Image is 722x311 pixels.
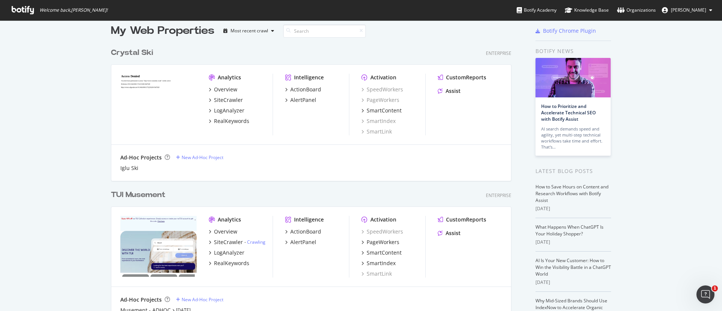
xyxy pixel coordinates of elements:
div: Overview [214,86,237,93]
a: SmartIndex [361,117,396,125]
div: PageWorkers [367,238,399,246]
a: AlertPanel [285,96,316,104]
a: SmartContent [361,107,402,114]
a: Overview [209,228,237,235]
a: Crawling [247,239,265,245]
div: New Ad-Hoc Project [182,296,223,303]
div: Ad-Hoc Projects [120,296,162,303]
a: New Ad-Hoc Project [176,296,223,303]
a: LogAnalyzer [209,249,244,256]
span: Welcome back, [PERSON_NAME] ! [39,7,108,13]
a: SiteCrawler [209,96,243,104]
a: SmartContent [361,249,402,256]
button: Most recent crawl [220,25,277,37]
div: Enterprise [486,192,511,199]
div: SmartContent [367,249,402,256]
div: Botify Chrome Plugin [543,27,596,35]
div: Intelligence [294,74,324,81]
div: Enterprise [486,50,511,56]
a: RealKeywords [209,259,249,267]
div: Crystal Ski [111,47,153,58]
a: AlertPanel [285,238,316,246]
div: Analytics [218,74,241,81]
a: SpeedWorkers [361,228,403,235]
iframe: Intercom live chat [696,285,714,303]
div: Activation [370,216,396,223]
a: Overview [209,86,237,93]
div: LogAnalyzer [214,249,244,256]
div: ActionBoard [290,86,321,93]
a: SmartIndex [361,259,396,267]
div: Assist [446,87,461,95]
div: Latest Blog Posts [535,167,611,175]
a: AI Is Your New Customer: How to Win the Visibility Battle in a ChatGPT World [535,257,611,277]
div: Botify Academy [517,6,557,14]
div: Activation [370,74,396,81]
div: SiteCrawler [214,96,243,104]
img: How to Prioritize and Accelerate Technical SEO with Botify Assist [535,58,611,97]
div: AlertPanel [290,96,316,104]
a: CustomReports [438,216,486,223]
a: Assist [438,87,461,95]
div: CustomReports [446,74,486,81]
a: How to Save Hours on Content and Research Workflows with Botify Assist [535,184,608,203]
a: ActionBoard [285,228,321,235]
input: Search [283,24,366,38]
div: New Ad-Hoc Project [182,154,223,161]
div: TUI Musement [111,190,165,200]
a: New Ad-Hoc Project [176,154,223,161]
div: Analytics [218,216,241,223]
div: Knowledge Base [565,6,609,14]
a: SiteCrawler- Crawling [209,238,265,246]
a: CustomReports [438,74,486,81]
div: SmartContent [367,107,402,114]
a: RealKeywords [209,117,249,125]
a: PageWorkers [361,238,399,246]
a: PageWorkers [361,96,399,104]
div: LogAnalyzer [214,107,244,114]
div: SiteCrawler [214,238,243,246]
a: Assist [438,229,461,237]
div: Ad-Hoc Projects [120,154,162,161]
div: [DATE] [535,239,611,246]
div: RealKeywords [214,117,249,125]
a: SpeedWorkers [361,86,403,93]
div: [DATE] [535,279,611,286]
a: SmartLink [361,128,392,135]
div: AlertPanel [290,238,316,246]
a: TUI Musement [111,190,168,200]
a: How to Prioritize and Accelerate Technical SEO with Botify Assist [541,103,596,122]
div: Organizations [617,6,656,14]
button: [PERSON_NAME] [656,4,718,16]
div: Assist [446,229,461,237]
div: [DATE] [535,205,611,212]
div: AI search demands speed and agility, yet multi-step technical workflows take time and effort. Tha... [541,126,605,150]
a: Botify Chrome Plugin [535,27,596,35]
div: Most recent crawl [231,29,268,33]
div: My Web Properties [111,23,214,38]
span: 1 [712,285,718,291]
div: - [244,239,265,245]
div: SmartIndex [367,259,396,267]
a: LogAnalyzer [209,107,244,114]
div: CustomReports [446,216,486,223]
a: Iglu Ski [120,164,138,172]
span: Isobel Watson [671,7,706,13]
div: Intelligence [294,216,324,223]
div: Overview [214,228,237,235]
a: Crystal Ski [111,47,156,58]
a: What Happens When ChatGPT Is Your Holiday Shopper? [535,224,604,237]
img: musement.com [120,216,197,277]
div: ActionBoard [290,228,321,235]
img: crystalski.co.uk [120,74,197,135]
div: Botify news [535,47,611,55]
div: RealKeywords [214,259,249,267]
a: SmartLink [361,270,392,278]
